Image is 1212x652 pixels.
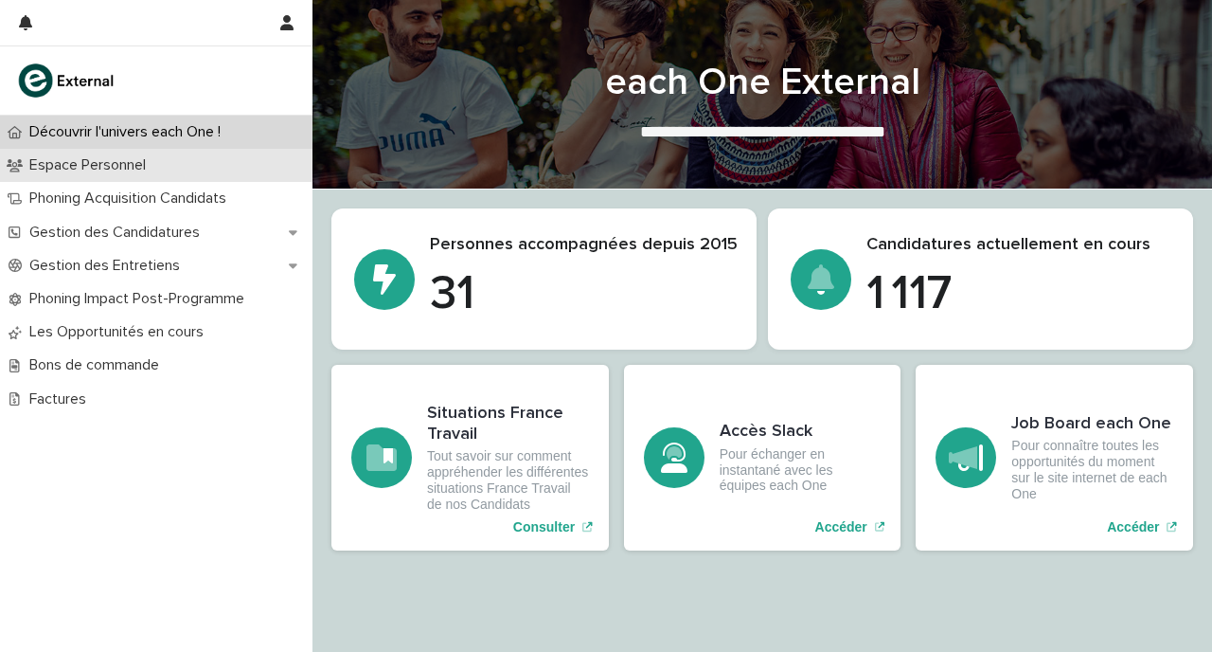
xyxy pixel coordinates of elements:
[427,404,589,444] h3: Situations France Travail
[22,156,161,174] p: Espace Personnel
[331,365,609,551] a: Consulter
[720,422,882,443] h3: Accès Slack
[720,446,882,494] p: Pour échanger en instantané avec les équipes each One
[815,519,867,535] p: Accéder
[22,190,241,208] p: Phoning Acquisition Candidats
[427,448,589,512] p: Tout savoir sur comment appréhender les différentes situations France Travail de nos Candidats
[22,224,215,242] p: Gestion des Candidatures
[15,62,119,100] img: bc51vvfgR2QLHU84CWIQ
[22,323,219,341] p: Les Opportunités en cours
[22,123,236,141] p: Découvrir l'univers each One !
[22,290,259,308] p: Phoning Impact Post-Programme
[624,365,901,551] a: Accéder
[430,266,738,323] p: 31
[22,390,101,408] p: Factures
[1107,519,1159,535] p: Accéder
[513,519,575,535] p: Consulter
[916,365,1193,551] a: Accéder
[1011,414,1173,435] h3: Job Board each One
[866,266,1170,323] p: 1 117
[866,235,1170,256] p: Candidatures actuellement en cours
[331,60,1193,105] h1: each One External
[22,257,195,275] p: Gestion des Entretiens
[22,356,174,374] p: Bons de commande
[1011,438,1173,501] p: Pour connaître toutes les opportunités du moment sur le site internet de each One
[430,235,738,256] p: Personnes accompagnées depuis 2015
